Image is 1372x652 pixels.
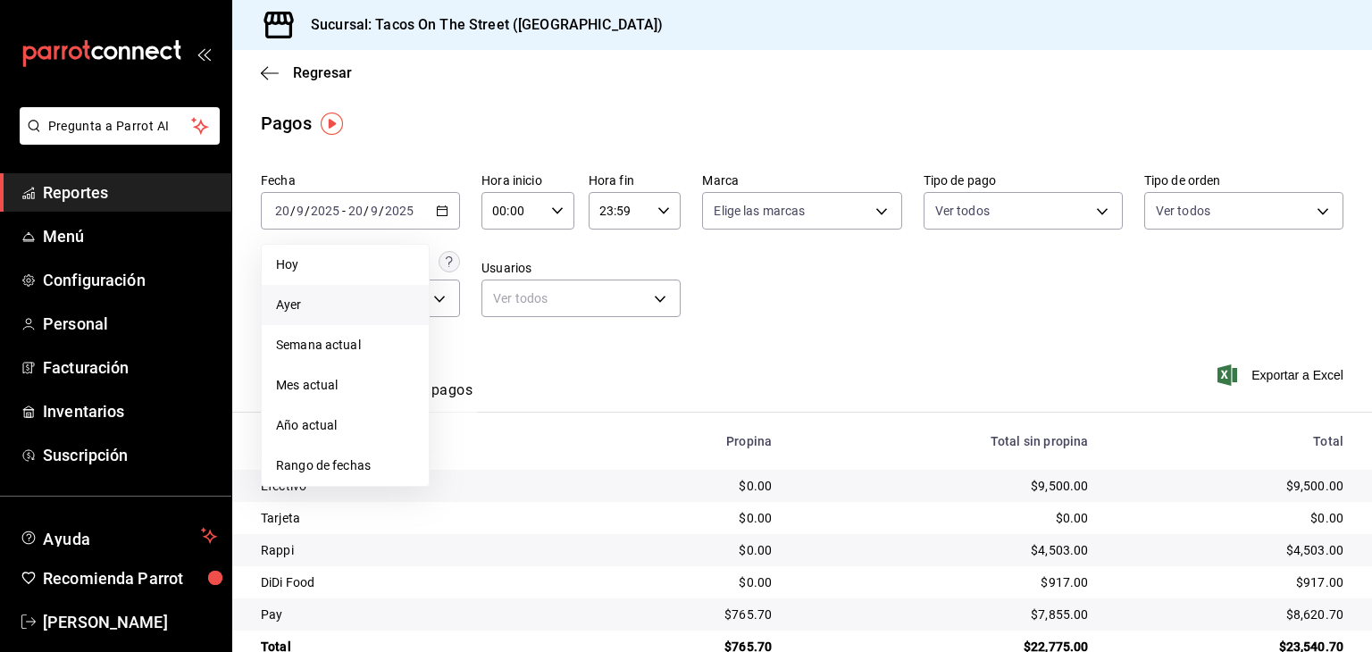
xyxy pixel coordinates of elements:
[342,204,346,218] span: -
[276,416,414,435] span: Año actual
[310,204,340,218] input: ----
[1144,174,1343,187] label: Tipo de orden
[43,566,217,590] span: Recomienda Parrot
[610,434,772,448] div: Propina
[935,202,990,220] span: Ver todos
[406,381,473,412] button: Ver pagos
[261,606,581,623] div: Pay
[589,174,682,187] label: Hora fin
[1117,606,1343,623] div: $8,620.70
[261,509,581,527] div: Tarjeta
[276,376,414,395] span: Mes actual
[261,541,581,559] div: Rappi
[261,110,312,137] div: Pagos
[800,509,1088,527] div: $0.00
[43,268,217,292] span: Configuración
[370,204,379,218] input: --
[43,355,217,380] span: Facturación
[276,296,414,314] span: Ayer
[481,262,681,274] label: Usuarios
[481,174,574,187] label: Hora inicio
[276,255,414,274] span: Hoy
[800,573,1088,591] div: $917.00
[610,573,772,591] div: $0.00
[261,573,581,591] div: DiDi Food
[702,174,901,187] label: Marca
[800,434,1088,448] div: Total sin propina
[296,204,305,218] input: --
[384,204,414,218] input: ----
[293,64,352,81] span: Regresar
[1117,477,1343,495] div: $9,500.00
[379,204,384,218] span: /
[610,509,772,527] div: $0.00
[290,204,296,218] span: /
[305,204,310,218] span: /
[274,204,290,218] input: --
[197,46,211,61] button: open_drawer_menu
[43,224,217,248] span: Menú
[800,606,1088,623] div: $7,855.00
[1117,509,1343,527] div: $0.00
[1117,573,1343,591] div: $917.00
[481,280,681,317] div: Ver todos
[924,174,1123,187] label: Tipo de pago
[800,477,1088,495] div: $9,500.00
[13,130,220,148] a: Pregunta a Parrot AI
[43,610,217,634] span: [PERSON_NAME]
[1117,541,1343,559] div: $4,503.00
[48,117,192,136] span: Pregunta a Parrot AI
[800,541,1088,559] div: $4,503.00
[276,336,414,355] span: Semana actual
[1156,202,1210,220] span: Ver todos
[610,606,772,623] div: $765.70
[321,113,343,135] img: Tooltip marker
[261,174,460,187] label: Fecha
[610,541,772,559] div: $0.00
[297,14,663,36] h3: Sucursal: Tacos On The Street ([GEOGRAPHIC_DATA])
[43,525,194,547] span: Ayuda
[347,204,364,218] input: --
[43,443,217,467] span: Suscripción
[1221,364,1343,386] button: Exportar a Excel
[261,64,352,81] button: Regresar
[714,202,805,220] span: Elige las marcas
[364,204,369,218] span: /
[20,107,220,145] button: Pregunta a Parrot AI
[610,477,772,495] div: $0.00
[276,456,414,475] span: Rango de fechas
[43,180,217,205] span: Reportes
[43,399,217,423] span: Inventarios
[43,312,217,336] span: Personal
[1117,434,1343,448] div: Total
